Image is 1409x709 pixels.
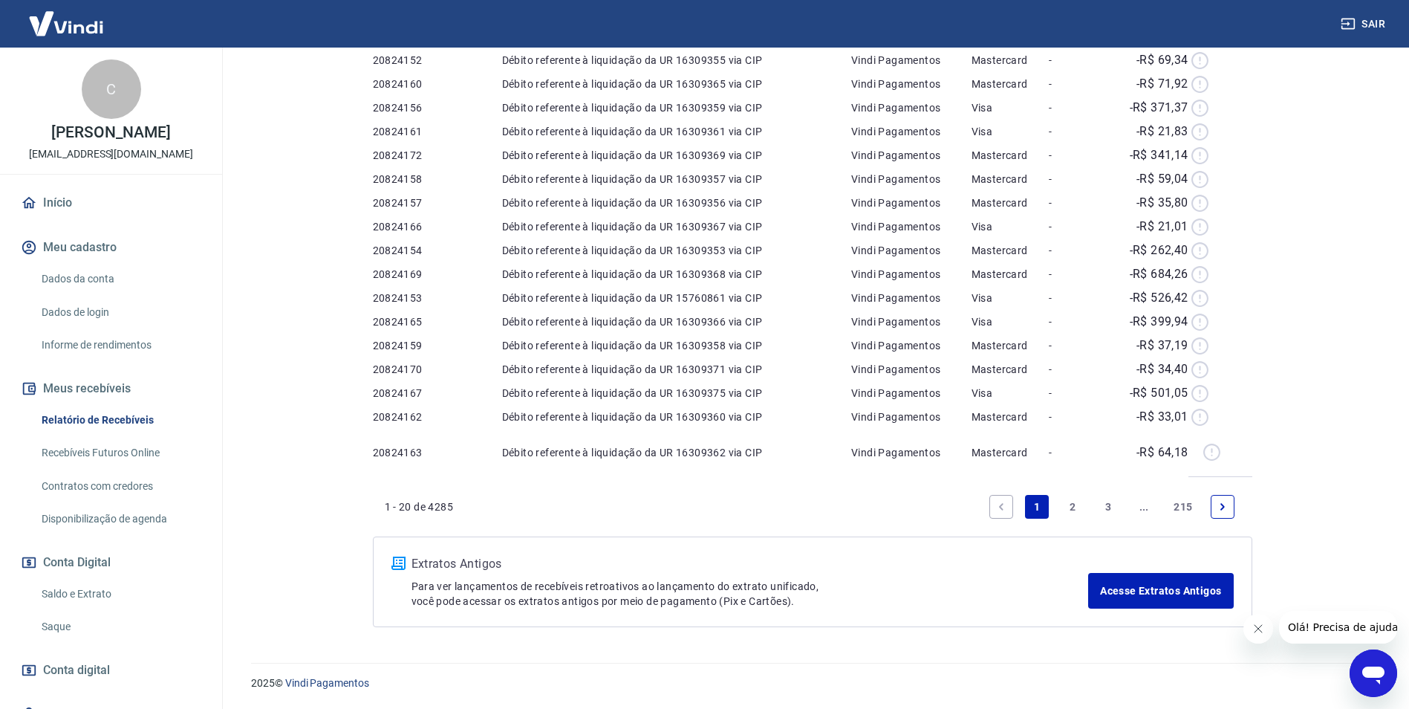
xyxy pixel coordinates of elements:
[1025,495,1049,519] a: Page 1 is your current page
[851,243,971,258] p: Vindi Pagamentos
[51,125,170,140] p: [PERSON_NAME]
[1049,314,1107,329] p: -
[1243,614,1273,644] iframe: Fechar mensagem
[18,1,114,46] img: Vindi
[1088,573,1233,609] a: Acesse Extratos Antigos
[373,148,455,163] p: 20824172
[502,409,851,424] p: Débito referente à liquidação da UR 16309360 via CIP
[1136,170,1188,188] p: -R$ 59,04
[373,219,455,234] p: 20824166
[373,314,455,329] p: 20824165
[502,195,851,210] p: Débito referente à liquidação da UR 16309356 via CIP
[36,579,204,609] a: Saldo e Extrato
[502,219,851,234] p: Débito referente à liquidação da UR 16309367 via CIP
[1049,172,1107,187] p: -
[502,267,851,282] p: Débito referente à liquidação da UR 16309368 via CIP
[851,148,971,163] p: Vindi Pagamentos
[285,677,369,689] a: Vindi Pagamentos
[972,77,1049,91] p: Mastercard
[373,445,455,460] p: 20824163
[1049,124,1107,139] p: -
[1130,99,1188,117] p: -R$ 371,37
[1136,218,1188,236] p: -R$ 21,01
[373,172,455,187] p: 20824158
[1049,100,1107,115] p: -
[1049,291,1107,305] p: -
[972,291,1049,305] p: Visa
[36,264,204,294] a: Dados da conta
[851,314,971,329] p: Vindi Pagamentos
[972,445,1049,460] p: Mastercard
[972,362,1049,377] p: Mastercard
[1049,386,1107,401] p: -
[1136,408,1188,426] p: -R$ 33,01
[373,338,455,353] p: 20824159
[502,314,851,329] p: Débito referente à liquidação da UR 16309366 via CIP
[1136,360,1188,378] p: -R$ 34,40
[373,386,455,401] p: 20824167
[851,100,971,115] p: Vindi Pagamentos
[502,445,851,460] p: Débito referente à liquidação da UR 16309362 via CIP
[373,243,455,258] p: 20824154
[502,291,851,305] p: Débito referente à liquidação da UR 15760861 via CIP
[1136,337,1188,354] p: -R$ 37,19
[411,579,1089,609] p: Para ver lançamentos de recebíveis retroativos ao lançamento do extrato unificado, você pode aces...
[82,59,141,119] div: C
[36,471,204,502] a: Contratos com credores
[502,77,851,91] p: Débito referente à liquidação da UR 16309365 via CIP
[411,555,1089,573] p: Extratos Antigos
[972,338,1049,353] p: Mastercard
[851,172,971,187] p: Vindi Pagamentos
[972,267,1049,282] p: Mastercard
[1136,51,1188,69] p: -R$ 69,34
[1136,123,1188,140] p: -R$ 21,83
[1130,289,1188,307] p: -R$ 526,42
[1130,313,1188,331] p: -R$ 399,94
[851,195,971,210] p: Vindi Pagamentos
[502,100,851,115] p: Débito referente à liquidação da UR 16309359 via CIP
[373,291,455,305] p: 20824153
[373,100,455,115] p: 20824156
[1132,495,1156,519] a: Jump forward
[972,100,1049,115] p: Visa
[972,172,1049,187] p: Mastercard
[851,409,971,424] p: Vindi Pagamentos
[1049,148,1107,163] p: -
[1049,53,1107,68] p: -
[1338,10,1391,38] button: Sair
[1049,243,1107,258] p: -
[36,405,204,436] a: Relatório de Recebíveis
[1049,267,1107,282] p: -
[251,676,1373,691] p: 2025 ©
[373,362,455,377] p: 20824170
[502,338,851,353] p: Débito referente à liquidação da UR 16309358 via CIP
[851,53,971,68] p: Vindi Pagamentos
[36,504,204,534] a: Disponibilização de agenda
[1049,338,1107,353] p: -
[1130,265,1188,283] p: -R$ 684,26
[29,146,193,162] p: [EMAIL_ADDRESS][DOMAIN_NAME]
[502,148,851,163] p: Débito referente à liquidação da UR 16309369 via CIP
[851,219,971,234] p: Vindi Pagamentos
[1136,194,1188,212] p: -R$ 35,80
[373,77,455,91] p: 20824160
[373,409,455,424] p: 20824162
[373,267,455,282] p: 20824169
[18,654,204,687] a: Conta digital
[391,557,406,570] img: ícone
[18,546,204,579] button: Conta Digital
[43,660,110,681] span: Conta digital
[1130,242,1188,259] p: -R$ 262,40
[972,386,1049,401] p: Visa
[972,148,1049,163] p: Mastercard
[972,314,1049,329] p: Visa
[1136,444,1188,462] p: -R$ 64,18
[373,53,455,68] p: 20824152
[989,495,1013,519] a: Previous page
[1049,445,1107,460] p: -
[502,124,851,139] p: Débito referente à liquidação da UR 16309361 via CIP
[851,445,971,460] p: Vindi Pagamentos
[1130,384,1188,402] p: -R$ 501,05
[851,386,971,401] p: Vindi Pagamentos
[851,77,971,91] p: Vindi Pagamentos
